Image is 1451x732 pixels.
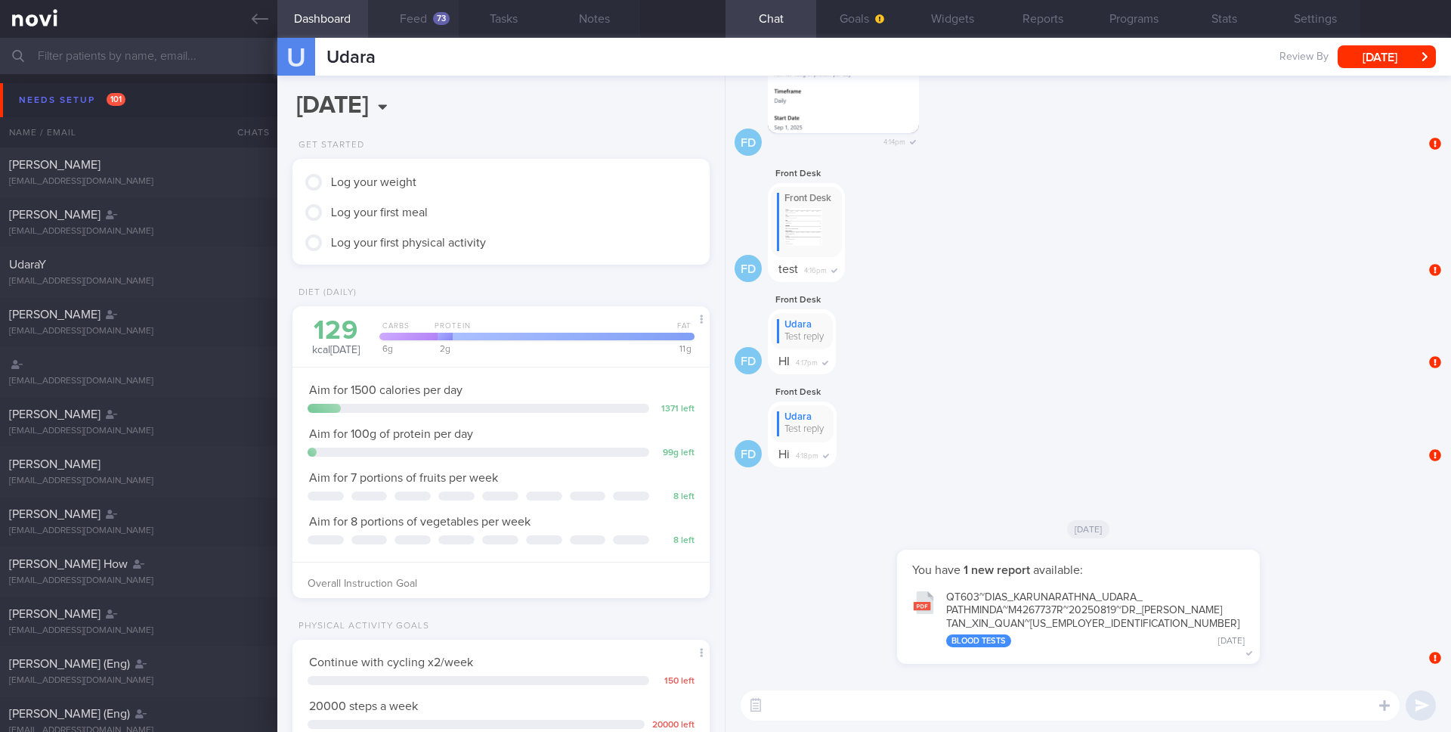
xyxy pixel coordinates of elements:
div: [EMAIL_ADDRESS][DOMAIN_NAME] [9,176,268,188]
span: Udara [326,48,376,67]
div: Fat [468,321,695,340]
div: Front Desk [768,165,890,183]
div: 6 g [375,344,438,353]
span: Overall Instruction Goal [308,578,417,589]
div: 129 [308,318,364,344]
span: Review By [1279,51,1329,64]
div: 8 left [657,535,695,547]
div: 8 left [657,492,695,503]
span: Aim for 8 portions of vegetables per week [309,516,531,528]
div: U [268,29,324,87]
div: Diet (Daily) [292,287,357,299]
div: Test reply [777,423,828,436]
span: Continue with cycling x2/week [309,656,473,668]
div: Front Desk [768,291,881,309]
button: QT603~DIAS_KARUNARATHNA_UDARA_PATHMINDA~M4267737R~20250819~DR_[PERSON_NAME]TAN_XIN_QUAN~[US_EMPLO... [905,582,1252,656]
span: [PERSON_NAME] How [9,558,128,570]
div: 11 g [448,344,695,353]
div: FD [735,440,762,468]
span: 20000 steps a week [309,700,418,712]
div: 20000 left [652,720,695,731]
span: [PERSON_NAME] [9,608,101,620]
button: [DATE] [1338,45,1436,68]
span: HI [778,355,790,368]
span: 101 [107,93,125,106]
span: Aim for 7 portions of fruits per week [309,472,498,484]
span: Aim for 1500 calories per day [309,384,463,396]
div: Get Started [292,140,364,151]
div: Needs setup [15,90,129,110]
div: [EMAIL_ADDRESS][DOMAIN_NAME] [9,675,268,687]
span: [PERSON_NAME] [9,159,101,171]
div: Blood Tests [946,634,1011,647]
span: [PERSON_NAME] [9,309,101,321]
span: [PERSON_NAME] [9,458,101,470]
span: [PERSON_NAME] [9,408,101,420]
div: FD [735,129,762,157]
div: [DATE] [1218,636,1245,647]
div: [EMAIL_ADDRESS][DOMAIN_NAME] [9,326,268,337]
div: Front Desk [777,193,836,205]
span: Hi [778,448,790,461]
span: test [778,263,798,275]
span: 4:17pm [796,354,818,368]
div: [EMAIL_ADDRESS][DOMAIN_NAME] [9,625,268,637]
span: 4:16pm [804,262,827,276]
span: [DATE] [1067,520,1110,538]
div: [EMAIL_ADDRESS][DOMAIN_NAME] [9,575,268,587]
span: [PERSON_NAME] [9,508,101,520]
p: You have available: [912,563,1245,578]
div: Udara [777,319,827,331]
div: [EMAIL_ADDRESS][DOMAIN_NAME] [9,226,268,237]
span: [PERSON_NAME] [9,209,101,221]
div: 150 left [657,676,695,687]
div: kcal [DATE] [308,318,364,358]
div: Carbs [375,321,433,340]
div: [EMAIL_ADDRESS][DOMAIN_NAME] [9,526,268,537]
strong: 1 new report [961,564,1033,576]
div: 99 g left [657,448,695,459]
div: [EMAIL_ADDRESS][DOMAIN_NAME] [9,426,268,437]
span: Aim for 100g of protein per day [309,428,473,440]
div: 73 [433,12,450,25]
div: Test reply [777,331,827,343]
div: [EMAIL_ADDRESS][DOMAIN_NAME] [9,276,268,287]
div: Physical Activity Goals [292,621,429,632]
div: Protein [428,321,472,340]
div: QT603~DIAS_ KARUNARATHNA_ UDARA_ PATHMINDA~M4267737R~20250819~DR_ [PERSON_NAME] TAN_ XIN_ QUAN~[U... [946,591,1245,648]
div: FD [735,347,762,375]
div: Front Desk [768,383,882,402]
div: Chats [217,117,277,147]
img: Replying to photo by Front Desk [784,208,822,246]
div: [EMAIL_ADDRESS][DOMAIN_NAME] [9,476,268,487]
span: UdaraY [9,259,46,271]
div: Udara [777,411,828,423]
div: 2 g [433,344,453,353]
span: 4:18pm [796,447,818,461]
span: [PERSON_NAME] (Eng) [9,708,130,720]
div: 1371 left [657,404,695,415]
span: [PERSON_NAME] (Eng) [9,658,130,670]
div: FD [735,255,762,283]
span: 4:14pm [883,133,905,147]
div: [EMAIL_ADDRESS][DOMAIN_NAME] [9,376,268,387]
